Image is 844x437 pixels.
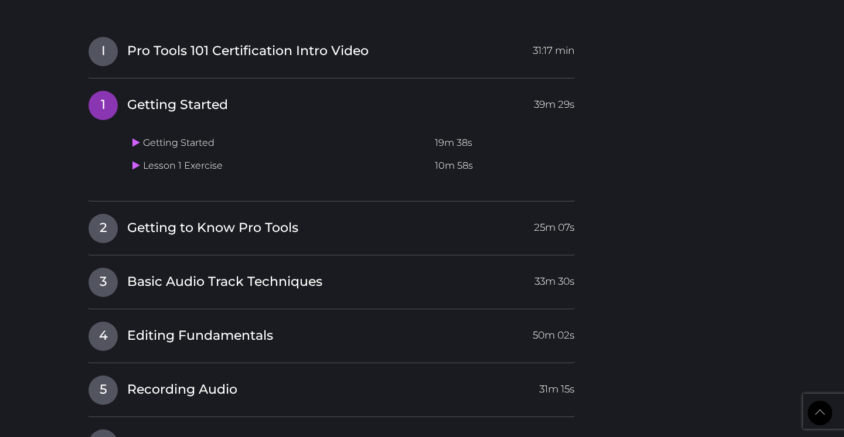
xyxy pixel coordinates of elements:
td: 10m 58s [430,155,574,177]
td: Lesson 1 Exercise [128,155,430,177]
span: 31:17 min [533,37,574,58]
span: Getting Started [127,96,228,114]
span: 4 [89,322,118,351]
a: IPro Tools 101 Certification Intro Video31:17 min [88,36,575,61]
span: I [89,37,118,66]
span: 1 [89,91,118,120]
a: 2Getting to Know Pro Tools25m 07s [88,213,575,238]
span: Basic Audio Track Techniques [127,273,322,291]
span: 39m 29s [534,91,574,112]
td: Getting Started [128,132,430,155]
span: 31m 15s [539,375,574,397]
span: 33m 30s [535,268,574,289]
span: 25m 07s [534,214,574,235]
td: 19m 38s [430,132,574,155]
a: 3Basic Audio Track Techniques33m 30s [88,267,575,292]
span: 2 [89,214,118,243]
span: 3 [89,268,118,297]
span: 5 [89,375,118,405]
span: Recording Audio [127,381,237,399]
span: Pro Tools 101 Certification Intro Video [127,42,369,60]
a: 5Recording Audio31m 15s [88,375,575,400]
span: Getting to Know Pro Tools [127,219,298,237]
a: Back to Top [808,401,832,425]
a: 1Getting Started39m 29s [88,90,575,115]
a: 4Editing Fundamentals50m 02s [88,321,575,346]
span: Editing Fundamentals [127,327,273,345]
span: 50m 02s [533,322,574,343]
